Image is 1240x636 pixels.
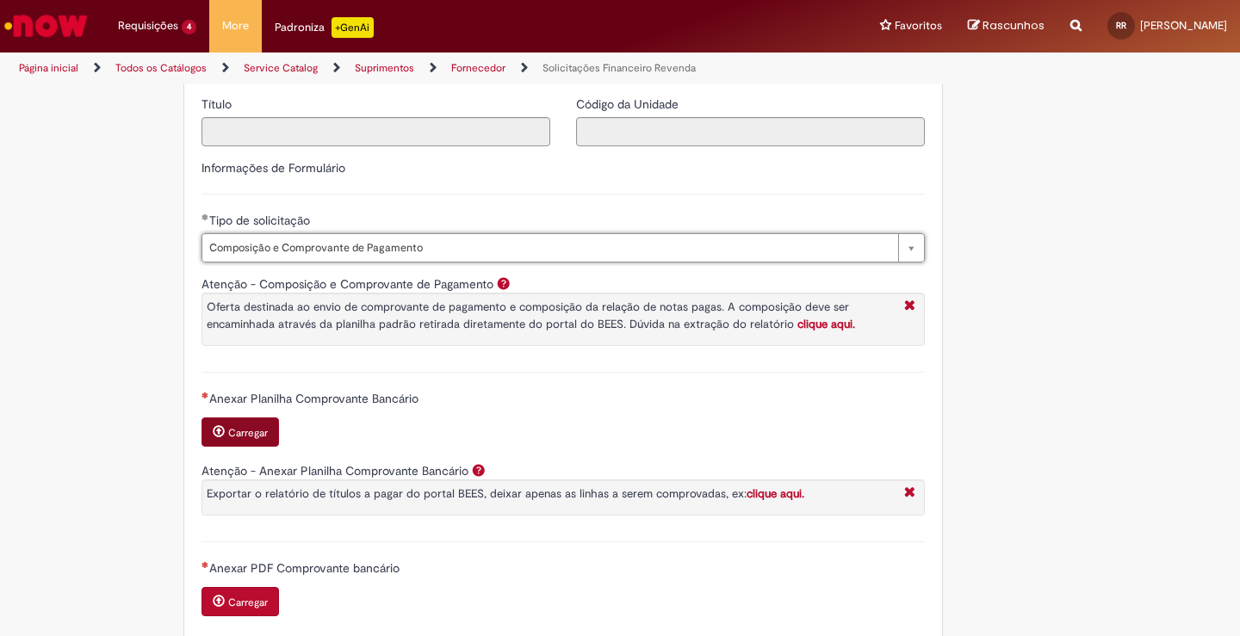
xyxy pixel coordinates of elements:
[900,298,920,316] i: Fechar More information Por question_atencao
[228,596,268,609] small: Carregar
[797,317,855,331] a: clique aqui.
[209,234,890,262] span: Composição e Comprovante de Pagamento
[451,61,505,75] a: Fornecedor
[209,391,422,406] span: Anexar Planilha Comprovante Bancário
[228,426,268,440] small: Carregar
[19,61,78,75] a: Página inicial
[13,52,814,84] ul: Trilhas de página
[201,561,209,568] span: Necessários
[209,213,313,228] span: Tipo de solicitação
[900,485,920,503] i: Fechar More information Por question_atencao_comprovante_bancario
[201,276,493,292] label: Atenção - Composição e Comprovante de Pagamento
[895,17,942,34] span: Favoritos
[201,213,209,220] span: Obrigatório Preenchido
[207,299,855,331] span: Oferta destinada ao envio de comprovante de pagamento e composição da relação de notas pagas. A c...
[576,96,682,112] span: Somente leitura - Código da Unidade
[1140,18,1227,33] span: [PERSON_NAME]
[201,96,235,112] span: Somente leitura - Título
[201,117,550,146] input: Título
[747,486,804,501] a: clique aqui.
[118,17,178,34] span: Requisições
[182,20,196,34] span: 4
[244,61,318,75] a: Service Catalog
[542,61,696,75] a: Solicitações Financeiro Revenda
[275,17,374,38] div: Padroniza
[201,96,235,113] label: Somente leitura - Título
[2,9,90,43] img: ServiceNow
[332,17,374,38] p: +GenAi
[115,61,207,75] a: Todos os Catálogos
[201,392,209,398] span: Necessários
[1116,20,1126,31] span: RR
[968,18,1045,34] a: Rascunhos
[355,61,414,75] a: Suprimentos
[201,587,279,616] button: Carregar anexo de Anexar PDF Comprovante bancário Required
[201,160,345,176] label: Informações de Formulário
[983,17,1045,34] span: Rascunhos
[468,463,489,477] span: Ajuda para Atenção - Anexar Planilha Comprovante Bancário
[201,417,279,447] button: Carregar anexo de Anexar Planilha Comprovante Bancário Required
[222,17,249,34] span: More
[576,117,925,146] input: Código da Unidade
[207,486,804,501] span: Exportar o relatório de títulos a pagar do portal BEES, deixar apenas as linhas a serem comprovad...
[209,560,403,576] span: Anexar PDF Comprovante bancário
[576,96,682,113] label: Somente leitura - Código da Unidade
[493,276,514,290] span: Ajuda para Atenção - Composição e Comprovante de Pagamento
[201,463,468,479] label: Atenção - Anexar Planilha Comprovante Bancário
